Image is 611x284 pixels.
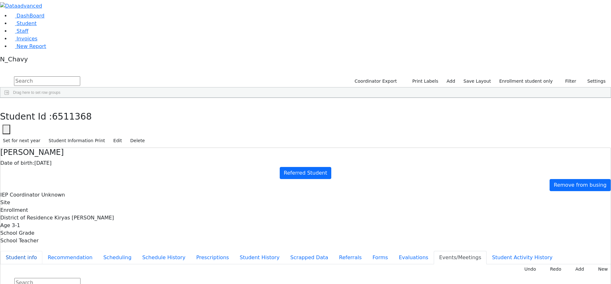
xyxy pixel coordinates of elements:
[460,76,494,86] button: Save Layout
[0,159,611,167] div: [DATE]
[234,251,285,264] button: Student History
[434,251,487,264] button: Events/Meetings
[10,36,38,42] a: Invoices
[591,264,611,274] button: New
[13,90,60,95] span: Drag here to set row groups
[0,148,611,157] h4: [PERSON_NAME]
[496,76,556,86] label: Enrollment student only
[0,251,42,264] button: Student info
[285,251,334,264] button: Scrapped Data
[17,20,37,26] span: Student
[393,251,434,264] button: Evaluations
[0,206,28,214] label: Enrollment
[367,251,393,264] button: Forms
[137,251,191,264] button: Schedule History
[405,76,441,86] button: Print Labels
[568,264,587,274] button: Add
[17,43,46,49] span: New Report
[0,191,40,199] label: IEP Coordinator
[444,76,458,86] a: Add
[554,182,607,188] span: Remove from busing
[12,222,20,228] span: 3-1
[334,251,367,264] button: Referrals
[10,13,45,19] a: DashBoard
[0,159,34,167] label: Date of birth:
[17,13,45,19] span: DashBoard
[52,111,92,122] span: 6511368
[0,214,53,222] label: District of Residence
[350,76,400,86] button: Coordinator Export
[0,237,39,245] label: School Teacher
[10,43,46,49] a: New Report
[517,264,539,274] button: Undo
[0,229,34,237] label: School Grade
[191,251,235,264] button: Prescriptions
[46,136,108,146] button: Student Information Print
[0,199,10,206] label: Site
[579,76,608,86] button: Settings
[543,264,564,274] button: Redo
[41,192,65,198] span: Unknown
[487,251,558,264] button: Student Activity History
[110,136,125,146] button: Edit
[14,76,80,86] input: Search
[557,76,579,86] button: Filter
[54,215,114,221] span: Kiryas [PERSON_NAME]
[10,20,37,26] a: Student
[42,251,98,264] button: Recommendation
[10,28,28,34] a: Staff
[280,167,331,179] a: Referred Student
[98,251,137,264] button: Scheduling
[17,28,28,34] span: Staff
[127,136,148,146] button: Delete
[17,36,38,42] span: Invoices
[550,179,611,191] a: Remove from busing
[0,222,10,229] label: Age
